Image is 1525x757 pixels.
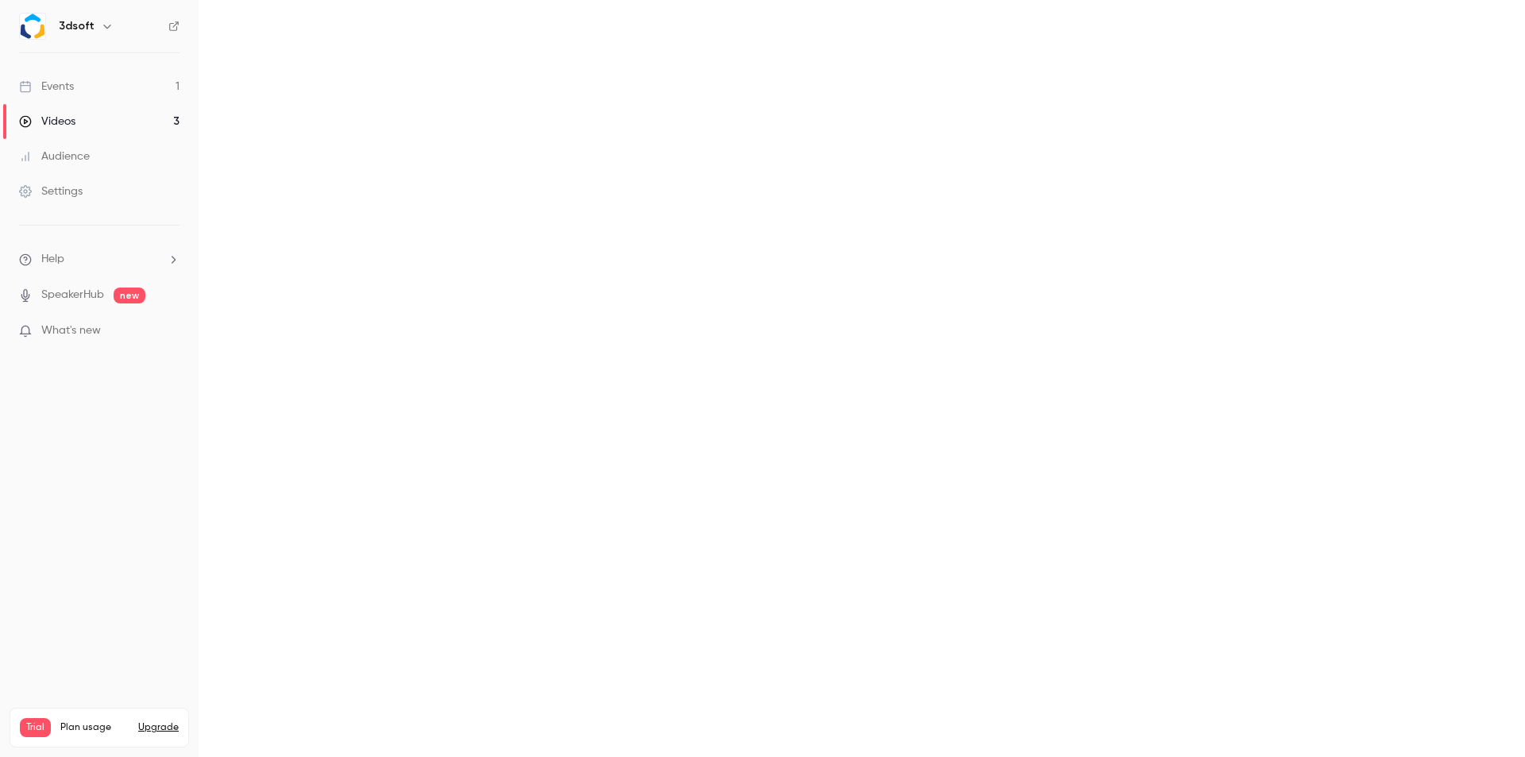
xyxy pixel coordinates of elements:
[19,79,74,95] div: Events
[19,149,90,164] div: Audience
[138,721,179,734] button: Upgrade
[19,251,180,268] li: help-dropdown-opener
[19,114,75,129] div: Videos
[20,14,45,39] img: 3dsoft
[19,183,83,199] div: Settings
[20,718,51,737] span: Trial
[160,324,180,338] iframe: Noticeable Trigger
[41,251,64,268] span: Help
[60,721,129,734] span: Plan usage
[114,288,145,303] span: new
[59,18,95,34] h6: 3dsoft
[41,322,101,339] span: What's new
[41,287,104,303] a: SpeakerHub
